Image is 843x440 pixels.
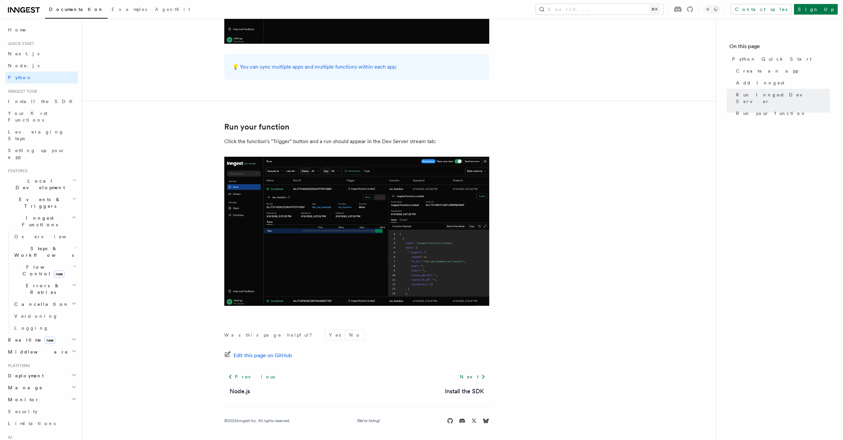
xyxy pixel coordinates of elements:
[5,349,68,355] span: Middleware
[5,168,27,174] span: Features
[5,396,39,403] span: Monitor
[224,351,292,360] a: Edit this page on GitHub
[224,137,489,146] p: Click the function's "Trigger" button and a run should appear in the Dev Server stream tab:
[155,7,190,12] span: AgentKit
[49,7,104,12] span: Documentation
[5,24,78,36] a: Home
[224,371,279,383] a: Previous
[733,107,830,119] a: Run your function
[151,2,194,18] a: AgentKit
[729,42,830,53] h4: On this page
[12,264,73,277] span: Flow Control
[5,370,78,382] button: Deployment
[224,418,290,423] div: © 2025 Inngest Inc. All rights reserved.
[5,382,78,394] button: Manage
[8,409,37,414] span: Security
[54,270,65,278] span: new
[5,72,78,83] a: Python
[8,75,32,80] span: Python
[12,310,78,322] a: Versioning
[5,363,30,368] span: Platform
[108,2,151,18] a: Examples
[732,56,812,62] span: Python Quick Start
[5,48,78,60] a: Next.js
[8,148,65,160] span: Setting up your app
[5,231,78,334] div: Inngest Functions
[8,111,47,123] span: Your first Functions
[733,89,830,107] a: Run Inngest Dev Server
[234,351,292,360] span: Edit this page on GitHub
[12,280,78,298] button: Errors & Retries
[5,196,72,209] span: Events & Triggers
[536,4,663,15] button: Search...⌘K
[325,330,345,340] button: Yes
[5,95,78,107] a: Install the SDK
[14,313,58,319] span: Versioning
[650,6,659,13] kbd: ⌘K
[5,60,78,72] a: Node.js
[8,421,56,426] span: Limitations
[12,322,78,334] a: Logging
[8,99,77,104] span: Install the SDK
[12,298,78,310] button: Cancellation
[8,27,26,33] span: Home
[8,129,64,141] span: Leveraging Steps
[794,4,838,15] a: Sign Up
[14,234,82,239] span: Overview
[224,332,317,338] p: Was this page helpful?
[445,387,484,396] a: Install the SDK
[230,387,250,396] a: Node.js
[456,371,489,383] a: Next
[736,68,798,74] span: Create an app
[12,243,78,261] button: Steps & Workflows
[8,51,39,56] span: Next.js
[733,65,830,77] a: Create an app
[5,372,44,379] span: Deployment
[12,245,74,258] span: Steps & Workflows
[5,89,37,94] span: Inngest tour
[5,215,72,228] span: Inngest Functions
[224,157,489,306] img: quick-start-run.png
[736,80,784,86] span: Add Inngest
[8,63,39,68] span: Node.js
[5,384,43,391] span: Manage
[112,7,147,12] span: Examples
[12,261,78,280] button: Flow Controlnew
[45,2,108,19] a: Documentation
[5,212,78,231] button: Inngest Functions
[357,418,380,423] a: We're hiring!
[224,122,290,132] a: Run your function
[14,325,49,331] span: Logging
[729,53,830,65] a: Python Quick Start
[5,334,78,346] button: Realtimenew
[736,110,806,117] span: Run your function
[704,5,720,13] button: Toggle dark mode
[5,406,78,417] a: Security
[5,394,78,406] button: Monitor
[5,193,78,212] button: Events & Triggers
[12,301,69,307] span: Cancellation
[5,178,72,191] span: Local Development
[5,417,78,429] a: Limitations
[44,337,55,344] span: new
[5,346,78,358] button: Middleware
[5,144,78,163] a: Setting up your app
[5,126,78,144] a: Leveraging Steps
[5,337,55,343] span: Realtime
[5,41,34,46] span: Quick start
[736,91,830,105] span: Run Inngest Dev Server
[5,107,78,126] a: Your first Functions
[12,231,78,243] a: Overview
[731,4,791,15] a: Contact sales
[12,282,72,296] span: Errors & Retries
[232,62,481,72] p: 💡 You can sync multiple apps and multiple functions within each app.
[5,175,78,193] button: Local Development
[733,77,830,89] a: Add Inngest
[345,330,365,340] button: No
[5,435,12,440] span: AI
